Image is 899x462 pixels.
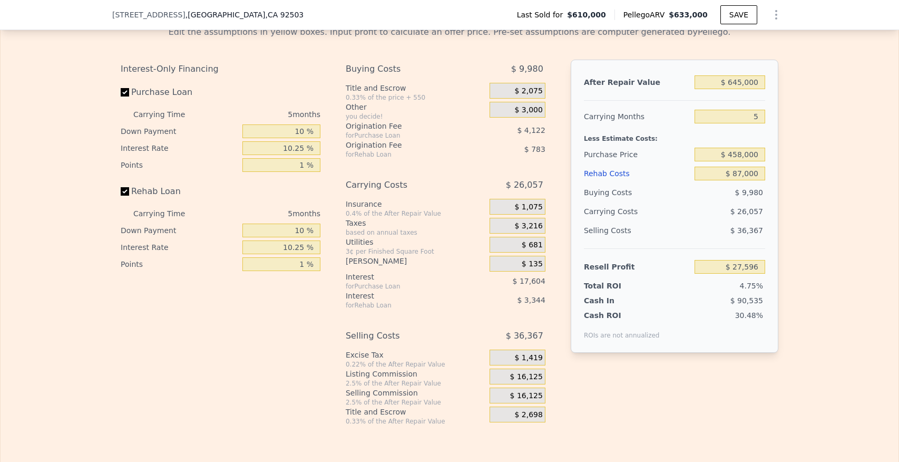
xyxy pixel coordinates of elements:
[506,326,543,345] span: $ 36,367
[346,326,463,345] div: Selling Costs
[584,73,690,92] div: After Repair Value
[346,199,485,209] div: Insurance
[265,11,304,19] span: , CA 92503
[133,106,202,123] div: Carrying Time
[522,259,543,269] span: $ 135
[346,417,485,426] div: 0.33% of the After Repair Value
[346,121,463,131] div: Origination Fee
[584,126,765,145] div: Less Estimate Costs:
[346,60,463,79] div: Buying Costs
[346,379,485,388] div: 2.5% of the After Repair Value
[730,207,763,216] span: $ 26,057
[346,176,463,195] div: Carrying Costs
[346,228,485,237] div: based on annual taxes
[346,398,485,407] div: 2.5% of the After Repair Value
[346,140,463,150] div: Origination Fee
[121,60,320,79] div: Interest-Only Financing
[185,9,304,20] span: , [GEOGRAPHIC_DATA]
[121,187,129,196] input: Rehab Loan
[514,105,542,115] span: $ 3,000
[735,311,763,320] span: 30.48%
[584,183,690,202] div: Buying Costs
[346,209,485,218] div: 0.4% of the After Repair Value
[121,222,238,239] div: Down Payment
[133,205,202,222] div: Carrying Time
[669,11,708,19] span: $633,000
[346,350,485,360] div: Excise Tax
[346,93,485,102] div: 0.33% of the price + 550
[121,239,238,256] div: Interest Rate
[584,321,660,340] div: ROIs are not annualized
[121,182,238,201] label: Rehab Loan
[346,150,463,159] div: for Rehab Loan
[514,353,542,363] span: $ 1,419
[584,202,650,221] div: Carrying Costs
[517,9,568,20] span: Last Sold for
[584,310,660,321] div: Cash ROI
[584,257,690,276] div: Resell Profit
[514,410,542,420] span: $ 2,698
[346,388,485,398] div: Selling Commission
[121,26,778,38] div: Edit the assumptions in yellow boxes. Input profit to calculate an offer price. Pre-set assumptio...
[121,123,238,140] div: Down Payment
[346,272,463,282] div: Interest
[584,145,690,164] div: Purchase Price
[514,86,542,96] span: $ 2,075
[524,145,545,153] span: $ 783
[206,205,320,222] div: 5 months
[513,277,545,285] span: $ 17,604
[121,256,238,273] div: Points
[511,60,543,79] span: $ 9,980
[517,296,545,304] span: $ 3,344
[112,9,185,20] span: [STREET_ADDRESS]
[567,9,606,20] span: $610,000
[121,88,129,97] input: Purchase Loan
[584,221,690,240] div: Selling Costs
[206,106,320,123] div: 5 months
[517,126,545,134] span: $ 4,122
[522,240,543,250] span: $ 681
[740,282,763,290] span: 4.75%
[735,188,763,197] span: $ 9,980
[584,295,650,306] div: Cash In
[346,247,485,256] div: 3¢ per Finished Square Foot
[346,291,463,301] div: Interest
[584,281,650,291] div: Total ROI
[623,9,669,20] span: Pellego ARV
[121,140,238,157] div: Interest Rate
[346,407,485,417] div: Title and Escrow
[514,222,542,231] span: $ 3,216
[510,372,543,382] span: $ 16,125
[346,102,485,112] div: Other
[346,83,485,93] div: Title and Escrow
[766,4,787,25] button: Show Options
[730,296,763,305] span: $ 90,535
[584,164,690,183] div: Rehab Costs
[121,157,238,174] div: Points
[346,301,463,310] div: for Rehab Loan
[346,282,463,291] div: for Purchase Loan
[730,226,763,235] span: $ 36,367
[514,203,542,212] span: $ 1,075
[346,131,463,140] div: for Purchase Loan
[121,83,238,102] label: Purchase Loan
[506,176,543,195] span: $ 26,057
[346,256,485,266] div: [PERSON_NAME]
[584,107,690,126] div: Carrying Months
[346,360,485,369] div: 0.22% of the After Repair Value
[346,237,485,247] div: Utilities
[346,112,485,121] div: you decide!
[720,5,757,24] button: SAVE
[346,218,485,228] div: Taxes
[510,391,543,401] span: $ 16,125
[346,369,485,379] div: Listing Commission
